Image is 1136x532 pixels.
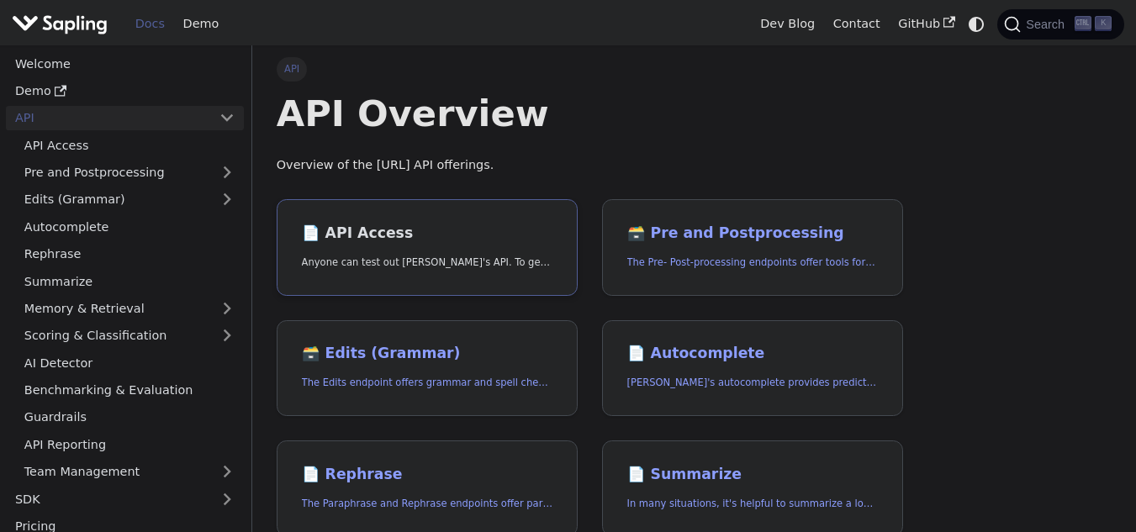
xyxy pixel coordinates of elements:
[126,11,174,37] a: Docs
[277,155,903,176] p: Overview of the [URL] API offerings.
[12,12,108,36] img: Sapling.ai
[627,255,879,271] p: The Pre- Post-processing endpoints offer tools for preparing your text data for ingestation as we...
[15,297,244,321] a: Memory & Retrieval
[1095,16,1112,31] kbd: K
[15,269,244,293] a: Summarize
[15,133,244,157] a: API Access
[602,320,903,417] a: 📄️ Autocomplete[PERSON_NAME]'s autocomplete provides predictions of the next few characters or words
[627,466,879,484] h2: Summarize
[889,11,964,37] a: GitHub
[6,79,244,103] a: Demo
[15,187,244,212] a: Edits (Grammar)
[627,496,879,512] p: In many situations, it's helpful to summarize a longer document into a shorter, more easily diges...
[15,378,244,403] a: Benchmarking & Evaluation
[602,199,903,296] a: 🗃️ Pre and PostprocessingThe Pre- Post-processing endpoints offer tools for preparing your text d...
[1021,18,1075,31] span: Search
[277,91,903,136] h1: API Overview
[15,350,244,375] a: AI Detector
[15,460,244,484] a: Team Management
[15,324,244,348] a: Scoring & Classification
[15,432,244,456] a: API Reporting
[302,224,553,243] h2: API Access
[15,161,244,185] a: Pre and Postprocessing
[6,106,210,130] a: API
[174,11,228,37] a: Demo
[302,496,553,512] p: The Paraphrase and Rephrase endpoints offer paraphrasing for particular styles.
[15,405,244,429] a: Guardrails
[210,106,244,130] button: Collapse sidebar category 'API'
[15,242,244,266] a: Rephrase
[6,487,210,511] a: SDK
[824,11,890,37] a: Contact
[627,375,879,391] p: Sapling's autocomplete provides predictions of the next few characters or words
[751,11,823,37] a: Dev Blog
[15,214,244,239] a: Autocomplete
[302,255,553,271] p: Anyone can test out Sapling's API. To get started with the API, simply:
[964,12,989,36] button: Switch between dark and light mode (currently system mode)
[277,199,578,296] a: 📄️ API AccessAnyone can test out [PERSON_NAME]'s API. To get started with the API, simply:
[277,320,578,417] a: 🗃️ Edits (Grammar)The Edits endpoint offers grammar and spell checking.
[210,487,244,511] button: Expand sidebar category 'SDK'
[277,57,308,81] span: API
[302,375,553,391] p: The Edits endpoint offers grammar and spell checking.
[627,345,879,363] h2: Autocomplete
[997,9,1123,40] button: Search (Ctrl+K)
[302,345,553,363] h2: Edits (Grammar)
[277,57,903,81] nav: Breadcrumbs
[302,466,553,484] h2: Rephrase
[12,12,114,36] a: Sapling.ai
[627,224,879,243] h2: Pre and Postprocessing
[6,51,244,76] a: Welcome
